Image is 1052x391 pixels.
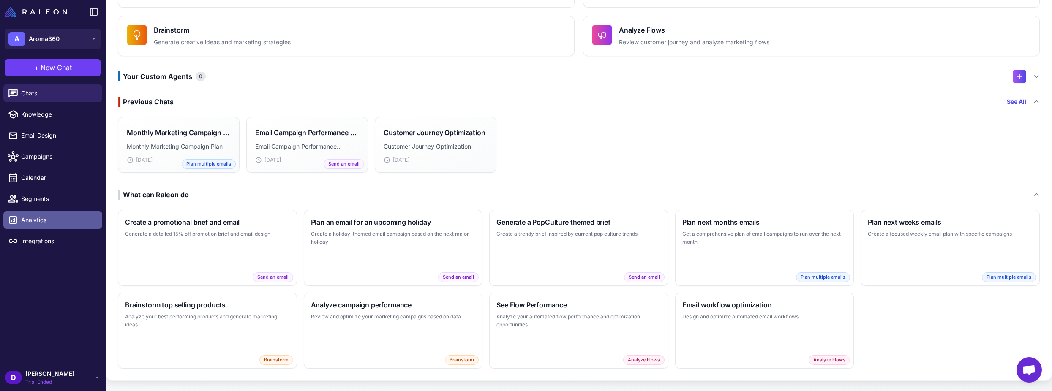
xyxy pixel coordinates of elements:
[3,211,102,229] a: Analytics
[5,7,71,17] a: Raleon Logo
[21,215,95,225] span: Analytics
[809,355,850,365] span: Analyze Flows
[304,293,483,369] button: Analyze campaign performanceReview and optimize your marketing campaigns based on dataBrainstorm
[125,217,290,227] h3: Create a promotional brief and email
[21,89,95,98] span: Chats
[489,210,668,286] button: Generate a PopCulture themed briefCreate a trendy brief inspired by current pop culture trendsSen...
[118,16,575,56] button: BrainstormGenerate creative ideas and marketing strategies
[255,142,359,151] p: Email Campaign Performance Analysis
[1017,357,1042,383] div: Open chat
[125,300,290,310] h3: Brainstorm top selling products
[5,59,101,76] button: +New Chat
[1007,97,1026,106] a: See All
[5,7,67,17] img: Raleon Logo
[619,38,769,47] p: Review customer journey and analyze marketing flows
[125,230,290,238] p: Generate a detailed 15% off promotion brief and email design
[682,217,847,227] h3: Plan next months emails
[29,34,60,43] span: Aroma360
[21,173,95,182] span: Calendar
[255,128,359,138] h3: Email Campaign Performance Analysis
[324,159,364,169] span: Send an email
[982,272,1036,282] span: Plan multiple emails
[682,312,847,321] p: Design and optimize automated email workflows
[3,127,102,144] a: Email Design
[682,300,847,310] h3: Email workflow optimization
[25,378,74,386] span: Trial Ended
[583,16,1040,56] button: Analyze FlowsReview customer journey and analyze marketing flows
[21,131,95,140] span: Email Design
[675,210,854,286] button: Plan next months emailsGet a comprehensive plan of email campaigns to run over the next monthPlan...
[118,190,189,200] div: What can Raleon do
[196,72,206,81] span: 0
[619,25,769,35] h4: Analyze Flows
[25,369,74,378] span: [PERSON_NAME]
[311,230,476,246] p: Create a holiday-themed email campaign based on the next major holiday
[127,156,231,164] div: [DATE]
[438,272,479,282] span: Send an email
[182,159,236,169] span: Plan multiple emails
[5,371,22,384] div: D
[127,142,231,151] p: Monthly Marketing Campaign Plan
[496,230,661,238] p: Create a trendy brief inspired by current pop culture trends
[496,300,661,310] h3: See Flow Performance
[154,38,291,47] p: Generate creative ideas and marketing strategies
[3,232,102,250] a: Integrations
[8,32,25,46] div: A
[445,355,479,365] span: Brainstorm
[41,62,72,73] span: New Chat
[21,110,95,119] span: Knowledge
[682,230,847,246] p: Get a comprehensive plan of email campaigns to run over the next month
[311,312,476,321] p: Review and optimize your marketing campaigns based on data
[868,217,1033,227] h3: Plan next weeks emails
[154,25,291,35] h4: Brainstorm
[623,355,665,365] span: Analyze Flows
[21,236,95,246] span: Integrations
[384,142,488,151] p: Customer Journey Optimization
[118,71,206,81] h3: Your Custom Agents
[384,156,488,164] div: [DATE]
[304,210,483,286] button: Plan an email for an upcoming holidayCreate a holiday-themed email campaign based on the next maj...
[3,84,102,102] a: Chats
[384,128,485,138] h3: Customer Journey Optimization
[624,272,665,282] span: Send an email
[489,293,668,369] button: See Flow PerformanceAnalyze your automated flow performance and optimization opportunitiesAnalyze...
[34,62,39,73] span: +
[3,190,102,208] a: Segments
[861,210,1040,286] button: Plan next weeks emailsCreate a focused weekly email plan with specific campaignsPlan multiple emails
[496,217,661,227] h3: Generate a PopCulture themed brief
[118,210,297,286] button: Create a promotional brief and emailGenerate a detailed 15% off promotion brief and email designS...
[118,97,174,107] div: Previous Chats
[125,312,290,329] p: Analyze your best performing products and generate marketing ideas
[253,272,293,282] span: Send an email
[675,293,854,369] button: Email workflow optimizationDesign and optimize automated email workflowsAnalyze Flows
[118,293,297,369] button: Brainstorm top selling productsAnalyze your best performing products and generate marketing ideas...
[496,312,661,329] p: Analyze your automated flow performance and optimization opportunities
[311,300,476,310] h3: Analyze campaign performance
[311,217,476,227] h3: Plan an email for an upcoming holiday
[21,194,95,204] span: Segments
[3,106,102,123] a: Knowledge
[868,230,1033,238] p: Create a focused weekly email plan with specific campaigns
[796,272,850,282] span: Plan multiple emails
[3,148,102,166] a: Campaigns
[259,355,293,365] span: Brainstorm
[127,128,231,138] h3: Monthly Marketing Campaign Plan
[5,29,101,49] button: AAroma360
[3,169,102,187] a: Calendar
[21,152,95,161] span: Campaigns
[255,156,359,164] div: [DATE]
